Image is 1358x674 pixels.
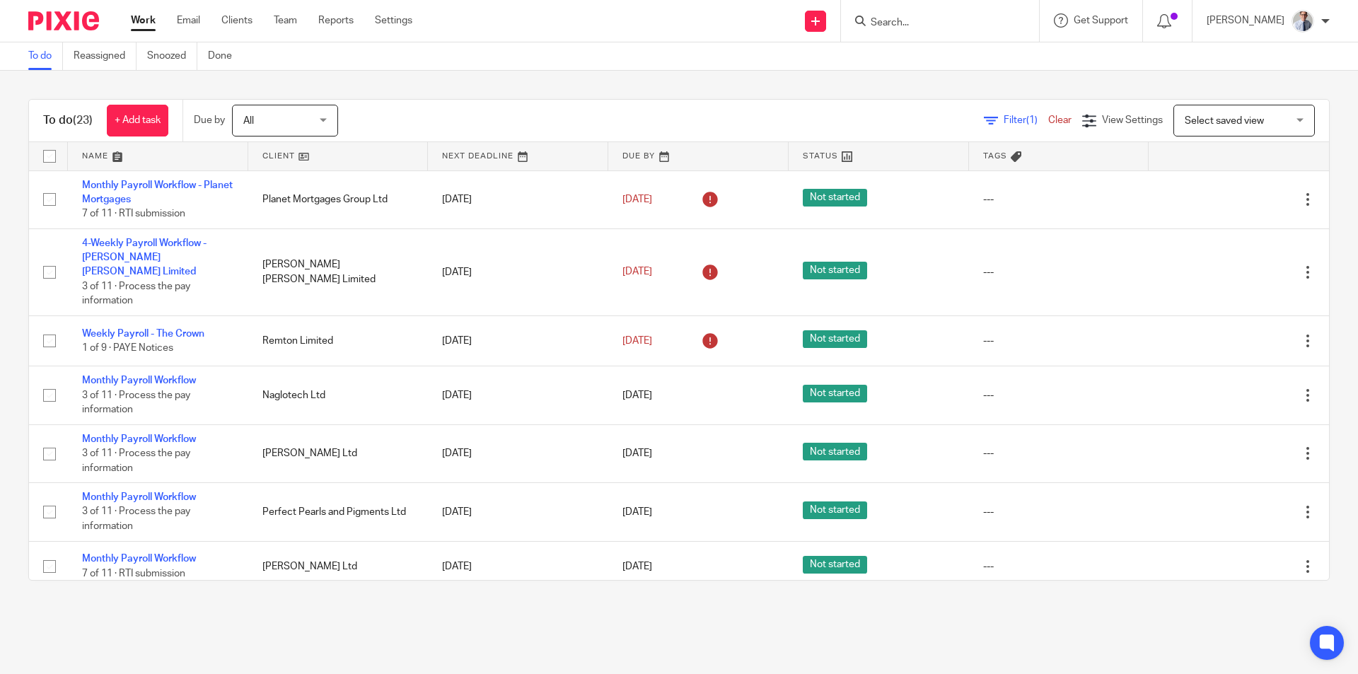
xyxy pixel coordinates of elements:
[248,228,429,315] td: [PERSON_NAME] [PERSON_NAME] Limited
[1026,115,1038,125] span: (1)
[82,448,190,473] span: 3 of 11 · Process the pay information
[622,448,652,458] span: [DATE]
[82,376,196,385] a: Monthly Payroll Workflow
[82,209,185,219] span: 7 of 11 · RTI submission
[82,554,196,564] a: Monthly Payroll Workflow
[1102,115,1163,125] span: View Settings
[983,388,1135,402] div: ---
[82,507,190,532] span: 3 of 11 · Process the pay information
[248,315,429,366] td: Remton Limited
[622,507,652,517] span: [DATE]
[28,42,63,70] a: To do
[107,105,168,136] a: + Add task
[82,281,190,306] span: 3 of 11 · Process the pay information
[428,483,608,541] td: [DATE]
[983,446,1135,460] div: ---
[428,170,608,228] td: [DATE]
[1048,115,1072,125] a: Clear
[318,13,354,28] a: Reports
[73,115,93,126] span: (23)
[1292,10,1314,33] img: IMG_9924.jpg
[803,189,867,207] span: Not started
[428,541,608,591] td: [DATE]
[28,11,99,30] img: Pixie
[82,180,233,204] a: Monthly Payroll Workflow - Planet Mortgages
[274,13,297,28] a: Team
[208,42,243,70] a: Done
[803,443,867,460] span: Not started
[622,336,652,346] span: [DATE]
[803,501,867,519] span: Not started
[82,390,190,415] span: 3 of 11 · Process the pay information
[983,265,1135,279] div: ---
[82,434,196,444] a: Monthly Payroll Workflow
[131,13,156,28] a: Work
[82,492,196,502] a: Monthly Payroll Workflow
[428,424,608,482] td: [DATE]
[43,113,93,128] h1: To do
[177,13,200,28] a: Email
[983,152,1007,160] span: Tags
[428,228,608,315] td: [DATE]
[74,42,137,70] a: Reassigned
[375,13,412,28] a: Settings
[622,194,652,204] span: [DATE]
[147,42,197,70] a: Snoozed
[803,385,867,402] span: Not started
[248,366,429,424] td: Naglotech Ltd
[428,366,608,424] td: [DATE]
[82,343,173,353] span: 1 of 9 · PAYE Notices
[248,170,429,228] td: Planet Mortgages Group Ltd
[983,334,1135,348] div: ---
[1004,115,1048,125] span: Filter
[1074,16,1128,25] span: Get Support
[983,559,1135,574] div: ---
[622,562,652,571] span: [DATE]
[983,505,1135,519] div: ---
[428,315,608,366] td: [DATE]
[869,17,997,30] input: Search
[803,262,867,279] span: Not started
[983,192,1135,207] div: ---
[622,390,652,400] span: [DATE]
[622,267,652,277] span: [DATE]
[248,483,429,541] td: Perfect Pearls and Pigments Ltd
[1185,116,1264,126] span: Select saved view
[243,116,254,126] span: All
[803,330,867,348] span: Not started
[82,238,207,277] a: 4-Weekly Payroll Workflow - [PERSON_NAME] [PERSON_NAME] Limited
[803,556,867,574] span: Not started
[248,424,429,482] td: [PERSON_NAME] Ltd
[221,13,253,28] a: Clients
[194,113,225,127] p: Due by
[248,541,429,591] td: [PERSON_NAME] Ltd
[82,569,185,579] span: 7 of 11 · RTI submission
[82,329,204,339] a: Weekly Payroll - The Crown
[1207,13,1284,28] p: [PERSON_NAME]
